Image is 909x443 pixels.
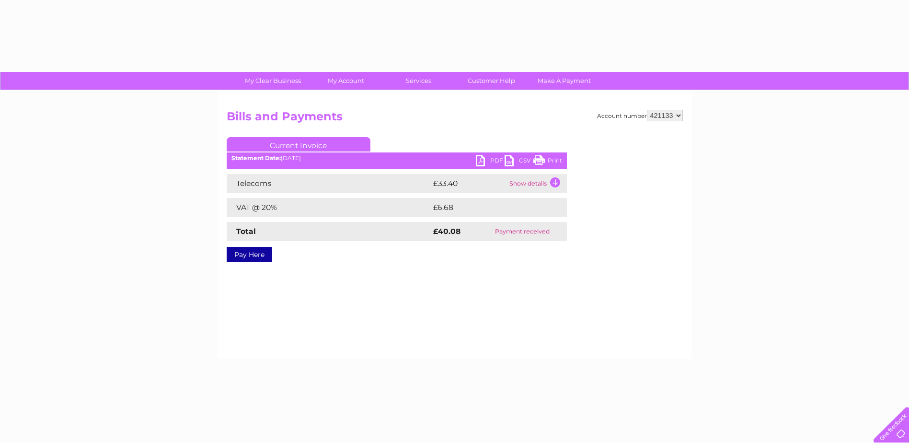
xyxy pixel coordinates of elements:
td: £33.40 [431,174,507,193]
td: Show details [507,174,567,193]
td: VAT @ 20% [227,198,431,217]
a: Print [533,155,562,169]
a: Current Invoice [227,137,370,152]
b: Statement Date: [231,154,281,162]
h2: Bills and Payments [227,110,683,128]
a: My Clear Business [233,72,312,90]
a: Customer Help [452,72,531,90]
td: Telecoms [227,174,431,193]
td: £6.68 [431,198,545,217]
a: Pay Here [227,247,272,262]
a: CSV [505,155,533,169]
div: Account number [597,110,683,121]
a: PDF [476,155,505,169]
a: Services [379,72,458,90]
strong: £40.08 [433,227,460,236]
div: [DATE] [227,155,567,162]
a: Make A Payment [525,72,604,90]
td: Payment received [478,222,566,241]
a: My Account [306,72,385,90]
strong: Total [236,227,256,236]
